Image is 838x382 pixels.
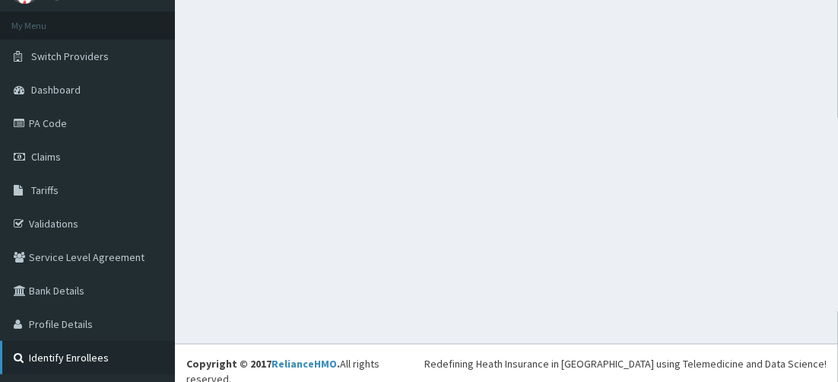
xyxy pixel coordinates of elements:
[31,150,61,164] span: Claims
[31,49,109,63] span: Switch Providers
[186,357,340,371] strong: Copyright © 2017 .
[424,356,827,371] div: Redefining Heath Insurance in [GEOGRAPHIC_DATA] using Telemedicine and Data Science!
[271,357,337,371] a: RelianceHMO
[31,183,59,197] span: Tariffs
[31,83,81,97] span: Dashboard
